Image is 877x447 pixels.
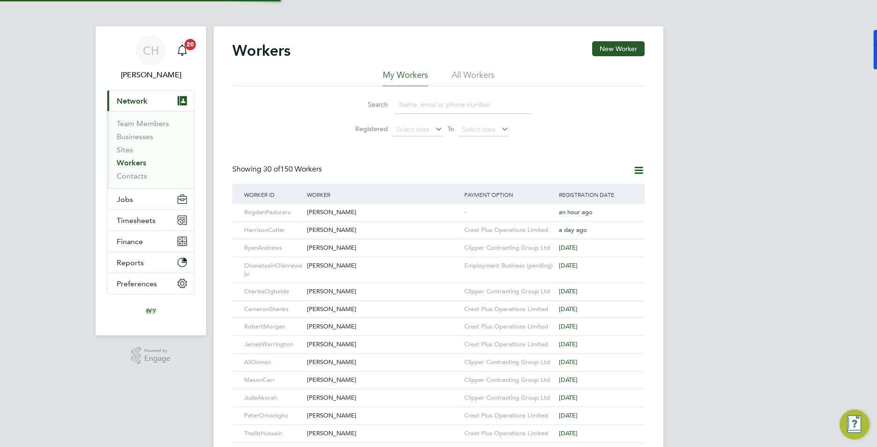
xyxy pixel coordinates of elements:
h2: Workers [232,41,290,60]
div: RobertMorgan [242,318,305,335]
button: Timesheets [107,210,194,231]
div: [PERSON_NAME] [305,204,462,221]
div: [PERSON_NAME] [305,239,462,257]
span: [DATE] [559,429,578,437]
div: - [462,204,557,221]
span: CH [143,45,159,57]
span: 20 [185,39,196,50]
button: Finance [107,231,194,252]
a: 20 [173,36,192,66]
div: [PERSON_NAME] [305,222,462,239]
span: [DATE] [559,287,578,295]
button: Engage Resource Center [840,410,870,440]
a: OluwatosinOlanrewaju[PERSON_NAME]Employment Business (pending)[DATE] [242,257,635,265]
a: PeterOmonigho[PERSON_NAME]Crest Plus Operations Limited[DATE] [242,407,635,415]
span: a day ago [559,226,587,234]
div: Crest Plus Operations Limited [462,407,557,425]
div: Crest Plus Operations Limited [462,336,557,353]
a: Contacts [117,171,147,180]
span: [DATE] [559,340,578,348]
div: [PERSON_NAME] [305,257,462,275]
div: [PERSON_NAME] [305,407,462,425]
div: [PERSON_NAME] [305,318,462,335]
span: Preferences [117,279,157,288]
div: Employment Business (pending) [462,257,557,275]
div: CharlesOgbeide [242,283,305,300]
div: [PERSON_NAME] [305,389,462,407]
nav: Main navigation [96,26,206,335]
div: CameronShanks [242,301,305,318]
li: All Workers [452,69,495,86]
div: [PERSON_NAME] [305,336,462,353]
div: Crest Plus Operations Limited [462,222,557,239]
div: JamesWarrington [242,336,305,353]
a: RobertMorgan[PERSON_NAME]Crest Plus Operations Limited[DATE] [242,318,635,326]
span: [DATE] [559,261,578,269]
div: Worker ID [242,184,305,205]
div: [PERSON_NAME] [305,372,462,389]
span: [DATE] [559,394,578,402]
button: Reports [107,252,194,273]
span: Network [117,97,148,105]
a: Sites [117,145,133,154]
div: Showing [232,164,324,174]
div: [PERSON_NAME] [305,425,462,442]
div: [PERSON_NAME] [305,283,462,300]
div: Network [107,111,194,188]
span: an hour ago [559,208,593,216]
div: BogdanPaduraru [242,204,305,221]
button: Jobs [107,189,194,209]
div: ThalibHussain [242,425,305,442]
span: Charlie Hobbs [107,69,195,81]
a: Businesses [117,132,153,141]
span: [DATE] [559,305,578,313]
div: Clipper Contracting Group Ltd [462,372,557,389]
div: AliOsman [242,354,305,371]
a: Workers [117,158,146,167]
div: JudeAkorah [242,389,305,407]
button: Preferences [107,273,194,294]
span: [DATE] [559,358,578,366]
span: [DATE] [559,244,578,252]
span: 30 of [263,164,280,174]
span: Timesheets [117,216,156,225]
a: HarrisonCutler[PERSON_NAME]Crest Plus Operations Limiteda day ago [242,221,635,229]
a: AliOsman[PERSON_NAME]Clipper Contracting Group Ltd[DATE] [242,353,635,361]
a: JamesWarrington[PERSON_NAME]Crest Plus Operations Limited[DATE] [242,335,635,343]
span: Engage [144,355,171,363]
span: Finance [117,237,143,246]
a: JudeAkorah[PERSON_NAME]Clipper Contracting Group Ltd[DATE] [242,389,635,397]
a: CH[PERSON_NAME] [107,36,195,81]
label: Registered [346,125,388,133]
div: [PERSON_NAME] [305,354,462,371]
a: RyanAndrews[PERSON_NAME]Clipper Contracting Group Ltd[DATE] [242,239,635,247]
button: Network [107,90,194,111]
span: Select date [396,125,430,134]
div: [PERSON_NAME] [305,301,462,318]
div: OluwatosinOlanrewaju [242,257,305,283]
a: CharlesOgbeide[PERSON_NAME]Clipper Contracting Group Ltd[DATE] [242,283,635,291]
div: Crest Plus Operations Limited [462,425,557,442]
div: RyanAndrews [242,239,305,257]
div: PeterOmonigho [242,407,305,425]
div: Clipper Contracting Group Ltd [462,354,557,371]
div: MasonCarr [242,372,305,389]
span: Select date [462,125,496,134]
a: Team Members [117,119,169,128]
a: ThalibHussain[PERSON_NAME]Crest Plus Operations Limited[DATE] [242,425,635,432]
a: Go to home page [107,304,195,319]
span: [DATE] [559,322,578,330]
div: Crest Plus Operations Limited [462,318,557,335]
span: [DATE] [559,376,578,384]
span: Reports [117,258,144,267]
span: [DATE] [559,411,578,419]
a: BogdanPaduraru[PERSON_NAME]-an hour ago [242,203,635,211]
div: Clipper Contracting Group Ltd [462,239,557,257]
img: ivyresourcegroup-logo-retina.png [143,304,158,319]
a: CameronShanks[PERSON_NAME]Crest Plus Operations Limited[DATE] [242,300,635,308]
span: To [445,123,457,135]
div: Worker [305,184,462,205]
a: MasonCarr[PERSON_NAME]Clipper Contracting Group Ltd[DATE] [242,371,635,379]
div: Registration Date [557,184,635,205]
input: Name, email or phone number [394,96,531,114]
